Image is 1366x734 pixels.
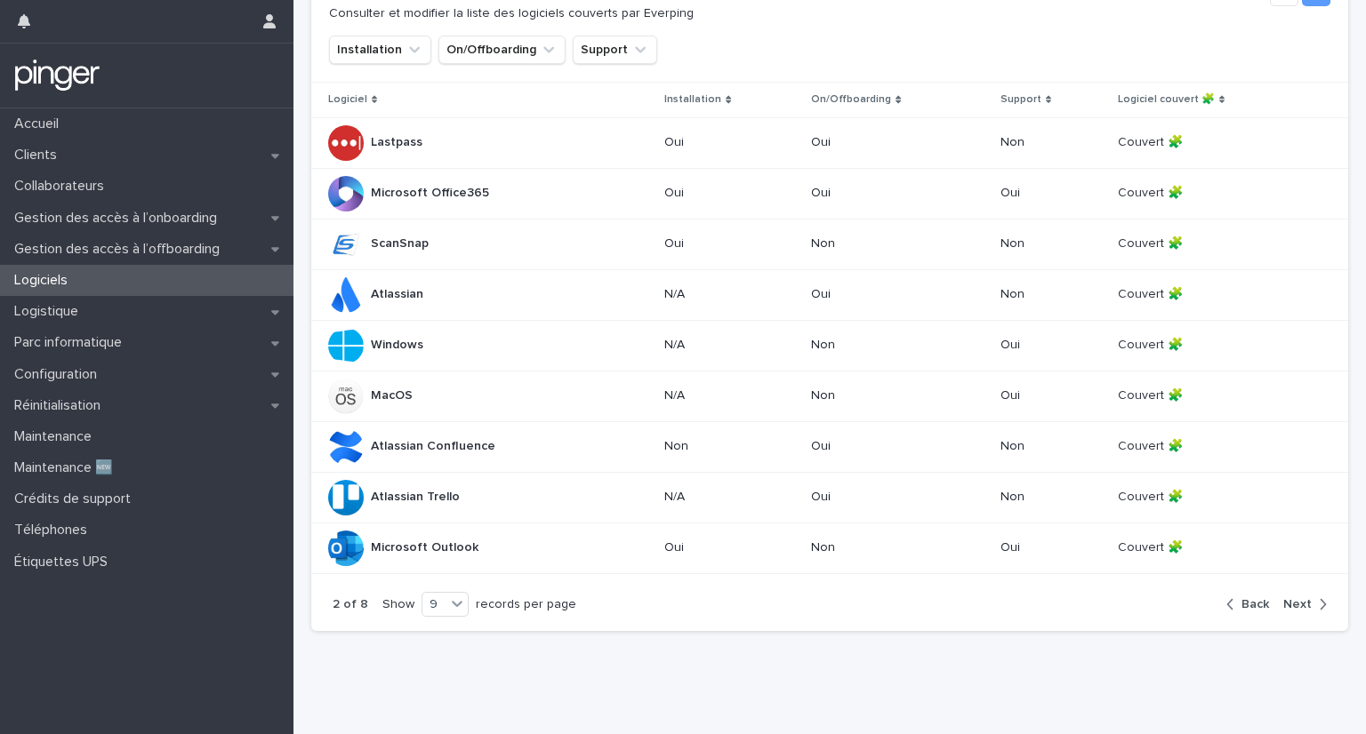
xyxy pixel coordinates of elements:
[1118,132,1186,150] p: Couvert 🧩
[1000,388,1105,403] p: Oui
[7,178,118,195] p: Collaborateurs
[811,287,985,302] p: Oui
[664,186,797,201] p: Oui
[811,388,985,403] p: Non
[1276,596,1327,612] button: Next
[811,236,985,251] p: Non
[1118,233,1186,251] p: Couvert 🧩
[664,338,797,353] p: N/A
[1283,598,1312,610] span: Next
[7,366,111,383] p: Configuration
[329,36,431,64] button: Installation
[664,388,797,403] p: N/A
[7,303,92,320] p: Logistique
[1000,338,1105,353] p: Oui
[371,182,493,201] p: Microsoft Office365
[1000,236,1105,251] p: Non
[1118,435,1186,454] p: Couvert 🧩
[371,435,499,454] p: Atlassian Confluence
[333,597,368,612] p: 2 of 8
[311,371,1348,421] tr: MacOSMacOS N/ANonOuiCouvert 🧩Couvert 🧩
[371,283,427,302] p: Atlassian
[1118,537,1186,555] p: Couvert 🧩
[1000,540,1105,555] p: Oui
[664,490,797,505] p: N/A
[311,523,1348,573] tr: Microsoft OutlookMicrosoft Outlook OuiNonOuiCouvert 🧩Couvert 🧩
[311,117,1348,168] tr: LastpassLastpass OuiOuiNonCouvert 🧩Couvert 🧩
[7,241,234,258] p: Gestion des accès à l’offboarding
[311,421,1348,472] tr: Atlassian ConfluenceAtlassian Confluence NonOuiNonCouvert 🧩Couvert 🧩
[1118,90,1215,109] p: Logiciel couvert 🧩
[329,6,694,21] p: Consulter et modifier la liste des logiciels couverts par Everping
[371,486,463,505] p: Atlassian Trello
[7,210,231,227] p: Gestion des accès à l’onboarding
[811,135,985,150] p: Oui
[371,132,426,150] p: Lastpass
[7,147,71,164] p: Clients
[1000,135,1105,150] p: Non
[7,522,101,539] p: Téléphones
[7,397,115,414] p: Réinitialisation
[664,540,797,555] p: Oui
[1000,186,1105,201] p: Oui
[664,236,797,251] p: Oui
[476,597,576,612] p: records per page
[7,459,127,476] p: Maintenance 🆕
[311,472,1348,523] tr: Atlassian TrelloAtlassian Trello N/AOuiNonCouvert 🧩Couvert 🧩
[7,554,122,570] p: Étiquettes UPS
[1000,439,1105,454] p: Non
[811,186,985,201] p: Oui
[664,439,797,454] p: Non
[1000,90,1041,109] p: Support
[1118,385,1186,403] p: Couvert 🧩
[422,595,446,614] div: 9
[438,36,566,64] button: On/Offboarding
[311,219,1348,269] tr: ScanSnapScanSnap OuiNonNonCouvert 🧩Couvert 🧩
[371,537,482,555] p: Microsoft Outlook
[1118,182,1186,201] p: Couvert 🧩
[1226,596,1276,612] button: Back
[7,272,82,289] p: Logiciels
[811,540,985,555] p: Non
[664,135,797,150] p: Oui
[7,116,73,132] p: Accueil
[573,36,657,64] button: Support
[1000,287,1105,302] p: Non
[811,90,891,109] p: On/Offboarding
[1118,486,1186,505] p: Couvert 🧩
[1118,283,1186,302] p: Couvert 🧩
[371,334,427,353] p: Windows
[14,58,100,93] img: mTgBEunGTSyRkCgitkcU
[811,338,985,353] p: Non
[7,334,136,351] p: Parc informatique
[664,90,721,109] p: Installation
[7,428,106,445] p: Maintenance
[371,385,416,403] p: MacOS
[311,269,1348,320] tr: AtlassianAtlassian N/AOuiNonCouvert 🧩Couvert 🧩
[311,168,1348,219] tr: Microsoft Office365Microsoft Office365 OuiOuiOuiCouvert 🧩Couvert 🧩
[382,597,414,612] p: Show
[1000,490,1105,505] p: Non
[811,439,985,454] p: Oui
[811,490,985,505] p: Oui
[664,287,797,302] p: N/A
[1241,598,1269,610] span: Back
[7,491,145,507] p: Crédits de support
[1118,334,1186,353] p: Couvert 🧩
[328,90,367,109] p: Logiciel
[371,233,432,251] p: ScanSnap
[311,320,1348,371] tr: WindowsWindows N/ANonOuiCouvert 🧩Couvert 🧩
